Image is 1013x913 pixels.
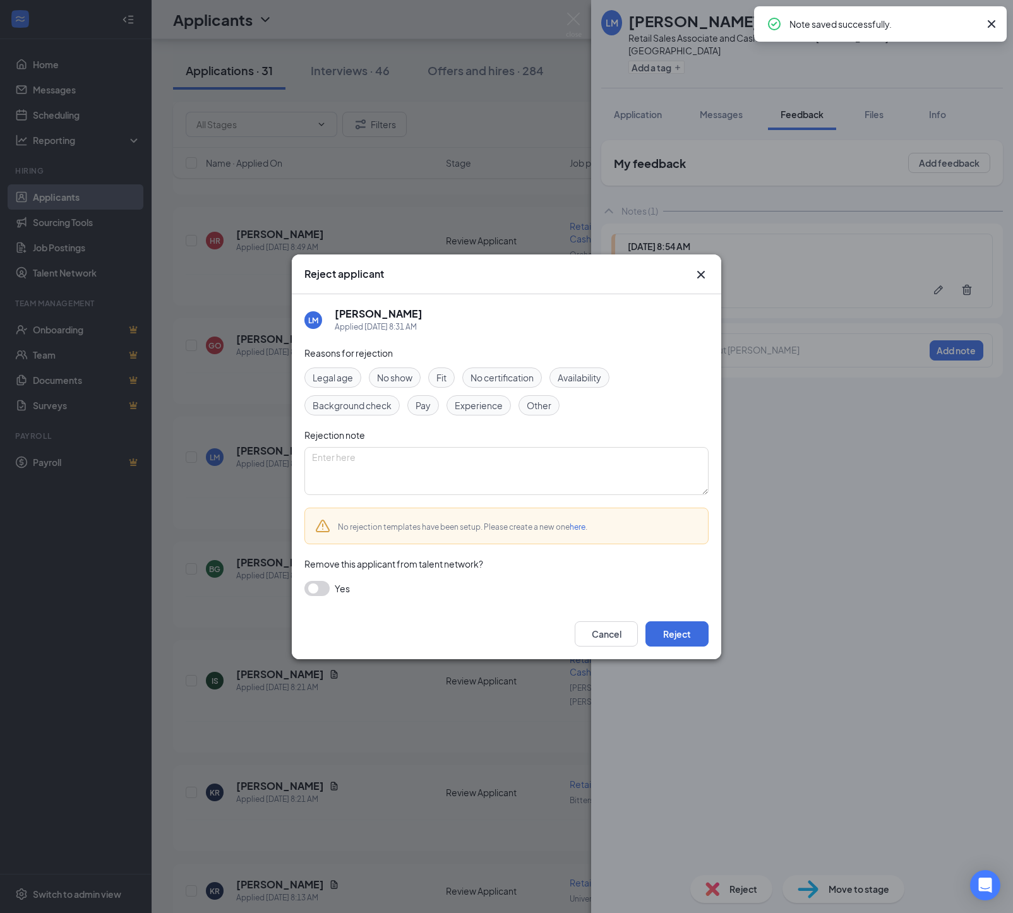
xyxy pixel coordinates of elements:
[558,371,601,385] span: Availability
[304,347,393,359] span: Reasons for rejection
[304,429,365,441] span: Rejection note
[304,558,483,570] span: Remove this applicant from talent network?
[471,371,534,385] span: No certification
[335,581,350,596] span: Yes
[693,267,709,282] svg: Cross
[335,307,423,321] h5: [PERSON_NAME]
[416,398,431,412] span: Pay
[313,371,353,385] span: Legal age
[789,16,979,32] div: Note saved successfully.
[455,398,503,412] span: Experience
[377,371,412,385] span: No show
[645,621,709,647] button: Reject
[338,522,587,532] span: No rejection templates have been setup. Please create a new one .
[984,16,999,32] svg: Cross
[315,518,330,534] svg: Warning
[436,371,447,385] span: Fit
[570,522,585,532] a: here
[304,267,384,281] h3: Reject applicant
[527,398,551,412] span: Other
[693,267,709,282] button: Close
[767,16,782,32] svg: CheckmarkCircle
[335,321,423,333] div: Applied [DATE] 8:31 AM
[575,621,638,647] button: Cancel
[970,870,1000,900] div: Open Intercom Messenger
[313,398,392,412] span: Background check
[308,314,318,325] div: LM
